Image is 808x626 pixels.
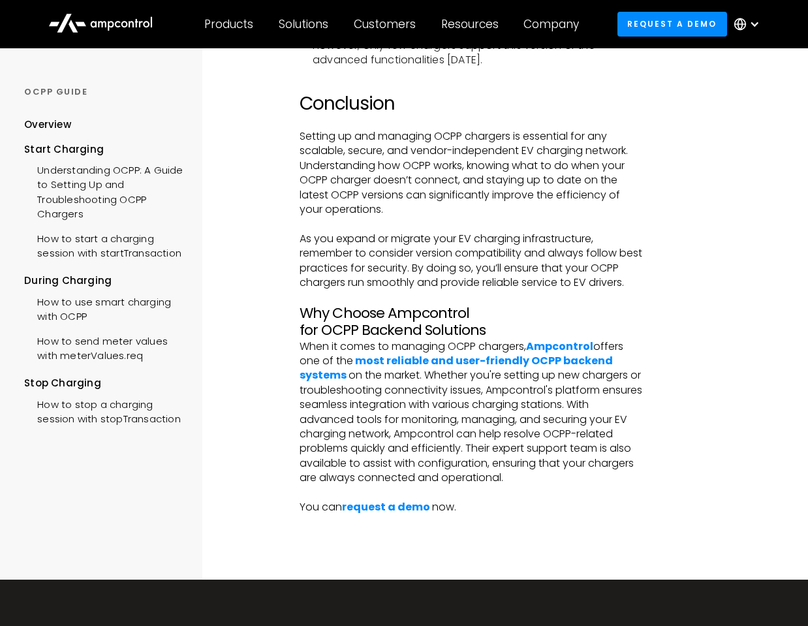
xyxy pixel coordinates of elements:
div: Resources [441,17,499,31]
a: Ampcontrol [526,339,593,354]
a: How to stop a charging session with stopTransaction [24,391,186,430]
p: ‍ [300,78,642,92]
a: Overview [24,117,71,142]
div: Solutions [279,17,328,31]
a: How to send meter values with meterValues.req [24,327,186,366]
div: Products [204,17,253,31]
p: ‍ [300,217,642,231]
div: Customers [354,17,416,31]
a: request a demo [342,499,430,514]
div: OCPP GUIDE [24,86,186,98]
p: As you expand or migrate your EV charging infrastructure, remember to consider version compatibil... [300,232,642,290]
p: ‍ [300,290,642,304]
a: Request a demo [617,12,727,36]
div: During Charging [24,274,186,288]
a: most reliable and user-friendly OCPP backend systems [300,353,613,383]
div: Stop Charging [24,376,186,390]
a: How to use smart charging with OCPP [24,289,186,328]
div: Overview [24,117,71,132]
a: How to start a charging session with startTransaction [24,225,186,264]
p: When it comes to managing OCPP chargers, offers one of the on the market. Whether you're setting ... [300,339,642,515]
p: ‍ [300,114,642,129]
div: Company [523,17,579,31]
h2: Conclusion [300,93,642,115]
h3: Why Choose Ampcontrol for OCPP Backend Solutions [300,305,642,339]
p: Setting up and managing OCPP chargers is essential for any scalable, secure, and vendor-independe... [300,129,642,217]
div: Start Charging [24,142,186,156]
a: Understanding OCPP: A Guide to Setting Up and Troubleshooting OCPP Chargers [24,157,186,225]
